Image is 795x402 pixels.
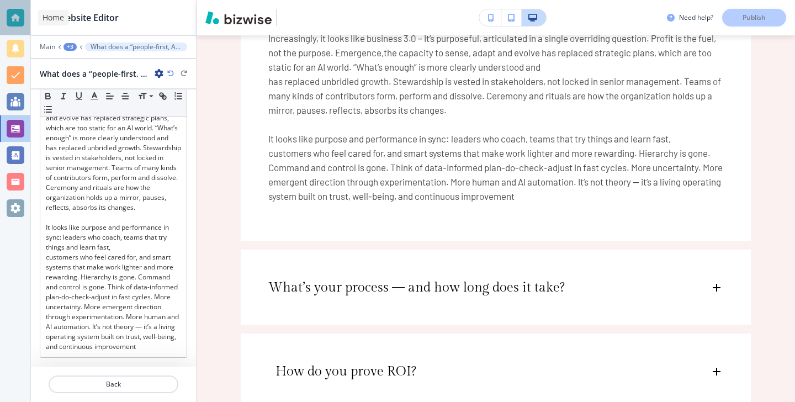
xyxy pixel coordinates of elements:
button: Main [40,43,55,51]
p: What’s your process — and how long does it take? [268,279,565,296]
h2: What does a “people-first, AI-enabled” culture look like? [40,68,150,80]
p: What does a “people-first, AI-enabled” culture look like? [91,43,182,51]
p: Home [43,12,64,23]
p: How do you prove ROI? [268,363,416,380]
img: Bizwise Logo [205,11,272,24]
div: What’s your process — and how long does it take? [241,250,751,315]
button: Back [49,375,178,393]
div: =How do you prove ROI? [241,334,751,399]
p: It looks like purpose and performance in sync: leaders who coach, teams that try things and learn... [46,223,181,252]
p: Back [50,379,177,389]
button: +3 [63,43,77,51]
p: has replaced unbridled growth. Stewardship is vested in stakeholders, not locked in senior manage... [46,143,181,213]
p: customers who feel cared for, and smart systems that make work lighter and more rewarding. Hierar... [46,252,181,352]
h2: Website Editor [57,11,119,24]
h3: Need help? [679,13,713,23]
span: = [268,364,275,379]
button: What does a “people-first, AI-enabled” culture look like? [85,43,187,51]
p: customers who feel cared for, and smart systems that make work lighter and more rewarding. Hierar... [268,146,723,203]
img: Your Logo [282,12,311,24]
p: has replaced unbridled growth. Stewardship is vested in stakeholders, not locked in senior manage... [268,74,723,117]
p: It looks like purpose and performance in sync: leaders who coach, teams that try things and learn... [268,131,723,146]
p: Increasingly, it looks like business 3.0 – It’s purposeful, articulated in a single overriding qu... [268,31,723,74]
